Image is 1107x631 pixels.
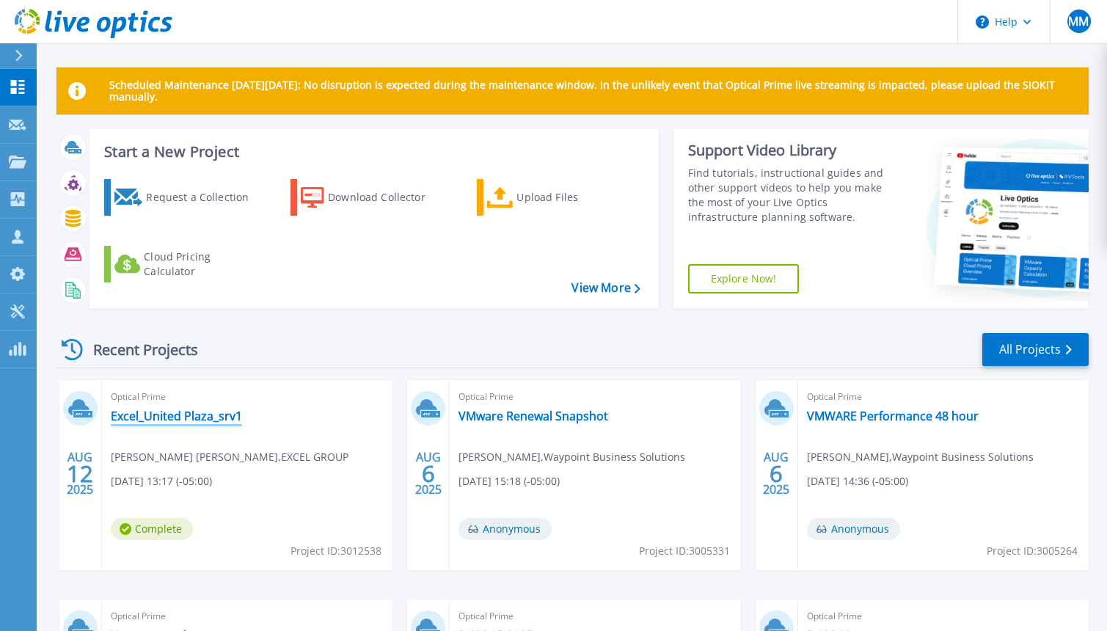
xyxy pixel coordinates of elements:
a: Explore Now! [688,264,800,293]
div: AUG 2025 [66,447,94,500]
span: Project ID: 3005331 [639,543,730,559]
span: Project ID: 3005264 [987,543,1078,559]
p: Scheduled Maintenance [DATE][DATE]: No disruption is expected during the maintenance window. In t... [109,79,1077,103]
a: Excel_United Plaza_srv1 [111,409,242,423]
span: [PERSON_NAME] , Waypoint Business Solutions [458,449,685,465]
span: Anonymous [807,518,900,540]
a: Request a Collection [104,179,268,216]
span: Optical Prime [458,389,731,405]
a: Upload Files [477,179,640,216]
span: Optical Prime [807,608,1080,624]
span: 12 [67,467,93,480]
a: VMWARE Performance 48 hour [807,409,979,423]
a: Cloud Pricing Calculator [104,246,268,282]
a: View More [571,281,640,295]
div: Recent Projects [56,332,218,368]
a: VMware Renewal Snapshot [458,409,608,423]
div: Upload Files [516,183,634,212]
span: [PERSON_NAME] , Waypoint Business Solutions [807,449,1034,465]
div: Find tutorials, instructional guides and other support videos to help you make the most of your L... [688,166,896,225]
span: Project ID: 3012538 [291,543,381,559]
span: [DATE] 13:17 (-05:00) [111,473,212,489]
span: Optical Prime [458,608,731,624]
div: AUG 2025 [762,447,790,500]
div: Request a Collection [146,183,263,212]
span: Optical Prime [807,389,1080,405]
span: MM [1068,15,1089,27]
div: Download Collector [328,183,445,212]
span: Complete [111,518,193,540]
span: [DATE] 15:18 (-05:00) [458,473,560,489]
span: 6 [770,467,783,480]
div: Support Video Library [688,141,896,160]
span: 6 [422,467,435,480]
span: [DATE] 14:36 (-05:00) [807,473,908,489]
div: Cloud Pricing Calculator [144,249,261,279]
span: Anonymous [458,518,552,540]
span: Optical Prime [111,608,384,624]
span: Optical Prime [111,389,384,405]
a: All Projects [982,333,1089,366]
div: AUG 2025 [414,447,442,500]
span: [PERSON_NAME] [PERSON_NAME] , EXCEL GROUP [111,449,348,465]
h3: Start a New Project [104,144,640,160]
a: Download Collector [291,179,454,216]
